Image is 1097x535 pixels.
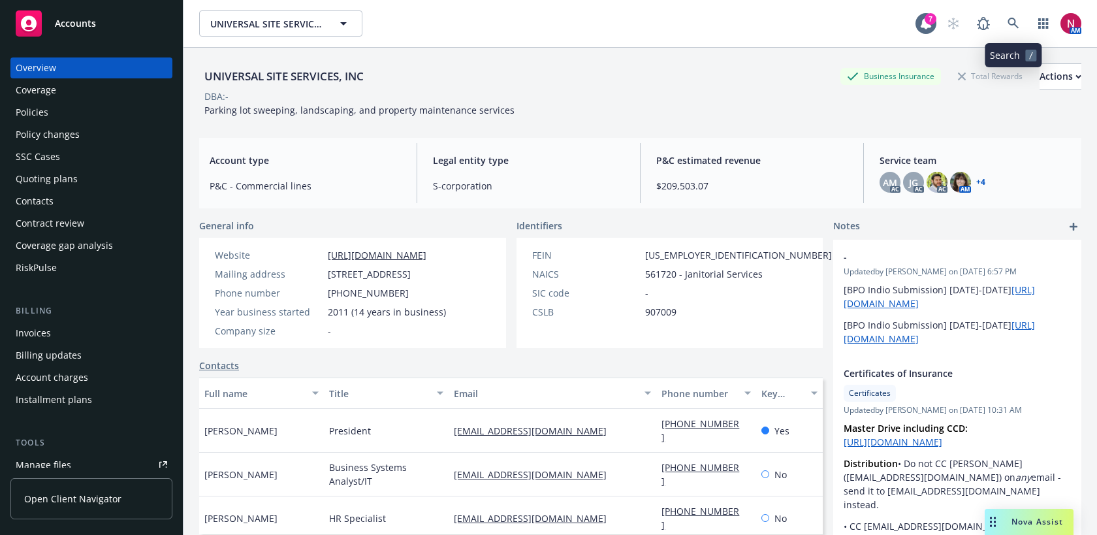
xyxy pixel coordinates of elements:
div: Actions [1040,64,1081,89]
p: • Do not CC [PERSON_NAME] ([EMAIL_ADDRESS][DOMAIN_NAME]) on email - send it to [EMAIL_ADDRESS][DO... [844,457,1071,511]
span: [PERSON_NAME] [204,424,278,438]
div: Drag to move [985,509,1001,535]
span: Yes [774,424,789,438]
em: any [1015,471,1031,483]
a: Report a Bug [970,10,996,37]
img: photo [950,172,971,193]
span: Account type [210,154,401,167]
span: Notes [833,219,860,235]
span: Updated by [PERSON_NAME] on [DATE] 10:31 AM [844,404,1071,416]
a: Accounts [10,5,172,42]
div: Total Rewards [951,68,1029,84]
span: Business Systems Analyst/IT [329,461,443,488]
span: Open Client Navigator [24,492,121,506]
span: S-corporation [433,179,624,193]
div: NAICS [532,267,640,281]
div: Policy changes [16,124,80,145]
span: [STREET_ADDRESS] [328,267,411,281]
span: Updated by [PERSON_NAME] on [DATE] 6:57 PM [844,266,1071,278]
span: No [774,468,787,481]
a: Switch app [1030,10,1057,37]
div: Business Insurance [840,68,941,84]
div: Phone number [215,286,323,300]
a: Start snowing [940,10,966,37]
span: [PERSON_NAME] [204,468,278,481]
a: Contract review [10,213,172,234]
span: AM [883,176,897,189]
a: SSC Cases [10,146,172,167]
a: Account charges [10,367,172,388]
div: Billing [10,304,172,317]
a: Coverage [10,80,172,101]
div: Coverage gap analysis [16,235,113,256]
span: P&C - Commercial lines [210,179,401,193]
a: Policy changes [10,124,172,145]
span: Service team [880,154,1071,167]
span: - [645,286,648,300]
div: Overview [16,57,56,78]
a: Coverage gap analysis [10,235,172,256]
div: Year business started [215,305,323,319]
span: 561720 - Janitorial Services [645,267,763,281]
span: Certificates of Insurance [844,366,1037,380]
div: CSLB [532,305,640,319]
div: DBA: - [204,89,229,103]
a: add [1066,219,1081,235]
a: [URL][DOMAIN_NAME] [328,249,426,261]
div: Contacts [16,191,54,212]
a: Search [1000,10,1026,37]
span: UNIVERSAL SITE SERVICES, INC [210,17,323,31]
span: - [844,250,1037,264]
span: Nova Assist [1011,516,1063,527]
span: Parking lot sweeping, landscaping, and property maintenance services [204,104,515,116]
div: Full name [204,387,304,400]
span: [PERSON_NAME] [204,511,278,525]
a: +4 [976,178,985,186]
span: 907009 [645,305,676,319]
a: [EMAIL_ADDRESS][DOMAIN_NAME] [454,468,617,481]
p: [BPO Indio Submission] [DATE]-[DATE] [844,283,1071,310]
div: Billing updates [16,345,82,366]
div: Company size [215,324,323,338]
a: [EMAIL_ADDRESS][DOMAIN_NAME] [454,425,617,437]
a: [EMAIL_ADDRESS][DOMAIN_NAME] [454,512,617,525]
a: RiskPulse [10,257,172,278]
div: Title [329,387,429,400]
span: - [328,324,331,338]
span: 2011 (14 years in business) [328,305,446,319]
button: Key contact [756,378,823,409]
a: Billing updates [10,345,172,366]
div: Contract review [16,213,84,234]
strong: Distribution [844,457,898,470]
div: Mailing address [215,267,323,281]
span: $209,503.07 [656,179,848,193]
a: [PHONE_NUMBER] [661,505,739,531]
a: Installment plans [10,389,172,410]
a: Overview [10,57,172,78]
div: Quoting plans [16,169,78,189]
div: SSC Cases [16,146,60,167]
span: General info [199,219,254,233]
div: Account charges [16,367,88,388]
div: Website [215,248,323,262]
div: Manage files [16,455,71,476]
button: UNIVERSAL SITE SERVICES, INC [199,10,362,37]
span: President [329,424,371,438]
button: Email [449,378,656,409]
div: Policies [16,102,48,123]
button: Title [324,378,449,409]
div: Phone number [661,387,737,400]
div: Installment plans [16,389,92,410]
div: Coverage [16,80,56,101]
span: HR Specialist [329,511,386,525]
a: Quoting plans [10,169,172,189]
div: -Updatedby [PERSON_NAME] on [DATE] 6:57 PM[BPO Indio Submission] [DATE]-[DATE][URL][DOMAIN_NAME][... [833,240,1081,356]
a: [URL][DOMAIN_NAME] [844,436,942,448]
a: [PHONE_NUMBER] [661,461,739,487]
button: Actions [1040,63,1081,89]
img: photo [927,172,947,193]
span: [PHONE_NUMBER] [328,286,409,300]
span: Legal entity type [433,154,624,167]
span: JG [909,176,918,189]
span: P&C estimated revenue [656,154,848,167]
